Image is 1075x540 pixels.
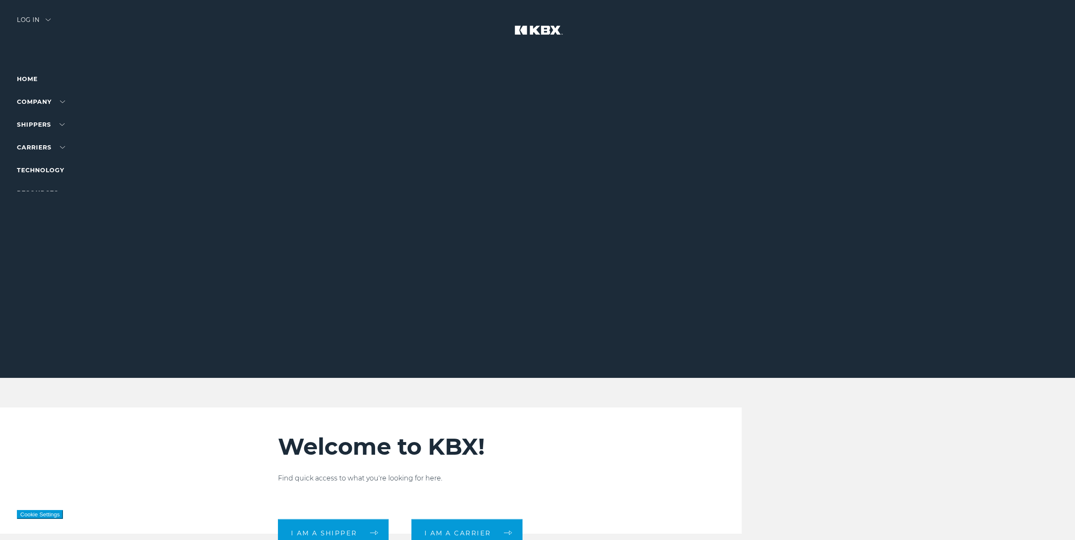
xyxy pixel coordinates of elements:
[425,529,491,536] span: I am a carrier
[17,144,65,151] a: Carriers
[17,75,38,83] a: Home
[17,189,72,197] a: RESOURCES
[17,98,65,106] a: Company
[17,17,51,29] div: Log in
[17,166,64,174] a: Technology
[278,433,762,461] h2: Welcome to KBX!
[17,121,65,128] a: SHIPPERS
[506,17,569,54] img: kbx logo
[17,510,63,519] button: Cookie Settings
[46,19,51,21] img: arrow
[278,473,762,483] p: Find quick access to what you're looking for here.
[291,529,357,536] span: I am a shipper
